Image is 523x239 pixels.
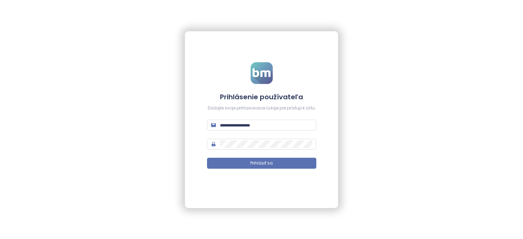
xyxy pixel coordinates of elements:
[251,62,273,84] img: logo
[211,142,216,147] span: lock
[250,160,273,167] span: Prihlásiť sa
[211,123,216,127] span: mail
[207,158,316,169] button: Prihlásiť sa
[207,105,316,112] div: Zadajte svoje prihlasovacie údaje pre prístup k účtu.
[207,92,316,102] h4: Prihlásenie používateľa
